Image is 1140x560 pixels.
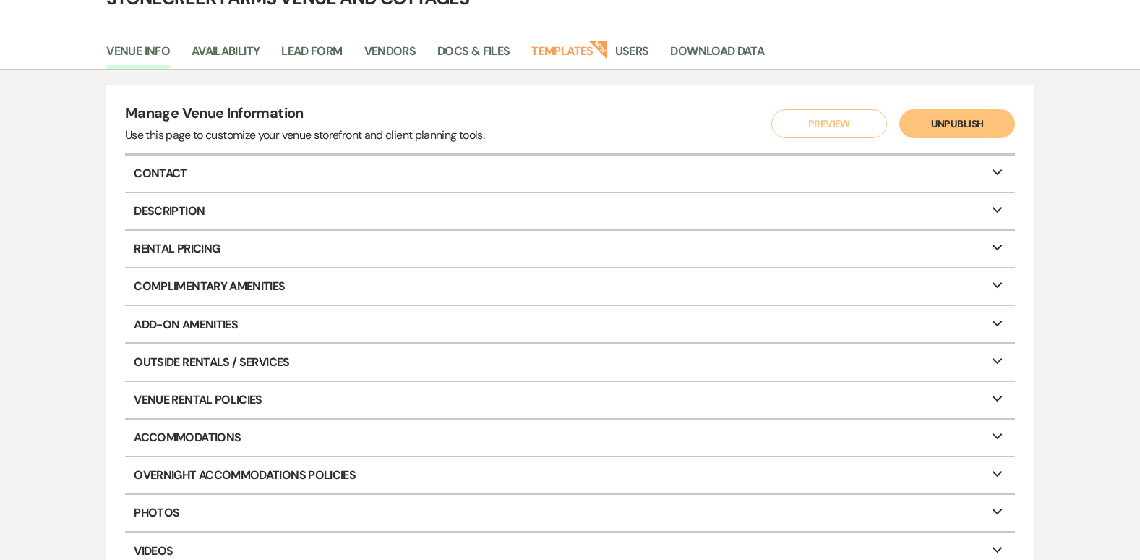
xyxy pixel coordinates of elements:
p: Accommodations [125,420,1015,456]
div: Use this page to customize your venue storefront and client planning tools. [125,127,484,144]
p: Add-On Amenities [125,306,1015,342]
p: Complimentary Amenities [125,268,1015,305]
p: Overnight Accommodations Policies [125,457,1015,493]
button: Unpublish [899,109,1015,138]
p: Photos [125,495,1015,531]
a: Venue Info [106,42,170,69]
a: Users [615,42,649,69]
strong: New [588,38,608,59]
a: Templates [531,42,593,69]
p: Outside Rentals / Services [125,344,1015,380]
a: Docs & Files [437,42,510,69]
h4: Manage Venue Information [125,103,484,127]
a: Vendors [364,42,416,69]
a: Download Data [670,42,764,69]
p: Venue Rental Policies [125,382,1015,418]
button: Preview [771,109,887,138]
p: Rental Pricing [125,231,1015,267]
p: Contact [125,156,1015,192]
p: Description [125,193,1015,229]
a: Lead Form [281,42,342,69]
a: Availability [192,42,260,69]
a: Preview [768,109,883,138]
